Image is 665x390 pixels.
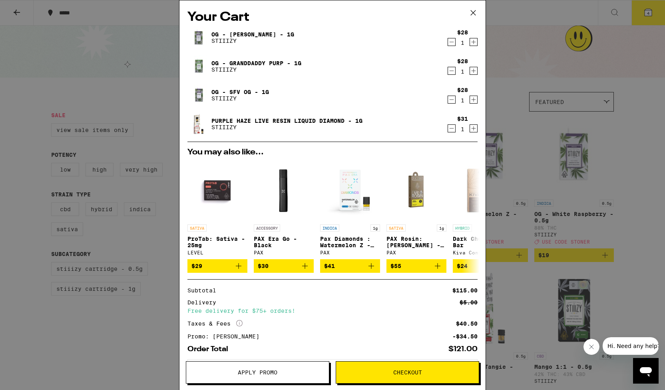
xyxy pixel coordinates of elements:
[187,300,222,305] div: Delivery
[457,58,468,64] div: $28
[211,38,294,44] p: STIIIZY
[393,370,422,375] span: Checkout
[386,160,446,259] a: Open page for PAX Rosin: Jack Herer - 1g from PAX
[453,224,472,232] p: HYBRID
[453,160,513,220] img: Kiva Confections - Dark Chocolate Bar
[187,160,247,220] img: LEVEL - ProTab: Sativa - 25mg
[453,259,513,273] button: Add to bag
[187,8,478,26] h2: Your Cart
[452,334,478,339] div: -$34.50
[453,160,513,259] a: Open page for Dark Chocolate Bar from Kiva Confections
[470,67,478,75] button: Increment
[370,224,380,232] p: 1g
[211,60,301,66] a: OG - Granddaddy Purp - 1g
[187,55,210,78] img: OG - Granddaddy Purp - 1g
[386,224,406,232] p: SATIVA
[386,259,446,273] button: Add to bag
[187,160,247,259] a: Open page for ProTab: Sativa - 25mg from LEVEL
[186,361,329,384] button: Apply Promo
[211,66,301,73] p: STIIIZY
[452,288,478,293] div: $115.00
[456,321,478,326] div: $40.50
[437,224,446,232] p: 1g
[470,38,478,46] button: Increment
[254,224,280,232] p: ACCESSORY
[457,263,468,269] span: $24
[187,308,478,314] div: Free delivery for $75+ orders!
[187,236,247,248] p: ProTab: Sativa - 25mg
[187,259,247,273] button: Add to bag
[254,259,314,273] button: Add to bag
[448,38,456,46] button: Decrement
[457,116,468,122] div: $31
[211,95,269,102] p: STIIIZY
[460,300,478,305] div: $5.00
[320,259,380,273] button: Add to bag
[457,40,468,46] div: 1
[390,263,401,269] span: $55
[448,124,456,132] button: Decrement
[187,320,243,327] div: Taxes & Fees
[386,250,446,255] div: PAX
[470,124,478,132] button: Increment
[320,160,380,220] img: PAX - Pax Diamonds : Watermelon Z - 1g
[211,118,362,124] a: Purple Haze Live Resin Liquid Diamond - 1g
[187,148,478,156] h2: You may also like...
[320,160,380,259] a: Open page for Pax Diamonds : Watermelon Z - 1g from PAX
[583,339,599,355] iframe: Close message
[5,6,58,12] span: Hi. Need any help?
[320,250,380,255] div: PAX
[320,224,339,232] p: INDICA
[320,236,380,248] p: Pax Diamonds : Watermelon Z - 1g
[336,361,479,384] button: Checkout
[211,31,294,38] a: OG - [PERSON_NAME] - 1g
[386,160,446,220] img: PAX - PAX Rosin: Jack Herer - 1g
[238,370,277,375] span: Apply Promo
[187,26,210,49] img: OG - King Louis XIII - 1g
[187,346,234,353] div: Order Total
[211,124,362,130] p: STIIIZY
[187,334,265,339] div: Promo: [PERSON_NAME]
[254,160,314,220] img: PAX - PAX Era Go - Black
[453,250,513,255] div: Kiva Confections
[187,224,207,232] p: SATIVA
[457,126,468,132] div: 1
[258,263,269,269] span: $30
[457,97,468,104] div: 1
[386,236,446,248] p: PAX Rosin: [PERSON_NAME] - 1g
[457,68,468,75] div: 1
[254,236,314,248] p: PAX Era Go - Black
[254,160,314,259] a: Open page for PAX Era Go - Black from PAX
[324,263,335,269] span: $41
[187,288,222,293] div: Subtotal
[448,346,478,353] div: $121.00
[457,29,468,36] div: $28
[470,96,478,104] button: Increment
[633,358,659,384] iframe: Button to launch messaging window
[603,337,659,355] iframe: Message from company
[457,87,468,93] div: $28
[453,236,513,248] p: Dark Chocolate Bar
[187,113,210,135] img: Purple Haze Live Resin Liquid Diamond - 1g
[254,250,314,255] div: PAX
[211,89,269,95] a: OG - SFV OG - 1g
[187,84,210,106] img: OG - SFV OG - 1g
[191,263,202,269] span: $29
[448,96,456,104] button: Decrement
[187,250,247,255] div: LEVEL
[448,67,456,75] button: Decrement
